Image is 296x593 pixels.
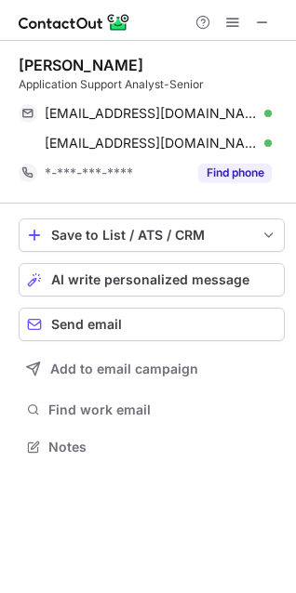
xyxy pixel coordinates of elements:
[19,397,285,423] button: Find work email
[19,352,285,386] button: Add to email campaign
[48,402,277,418] span: Find work email
[19,76,285,93] div: Application Support Analyst-Senior
[48,439,277,455] span: Notes
[51,317,122,332] span: Send email
[19,263,285,296] button: AI write personalized message
[50,362,198,376] span: Add to email campaign
[45,105,258,122] span: [EMAIL_ADDRESS][DOMAIN_NAME]
[45,135,258,152] span: [EMAIL_ADDRESS][DOMAIN_NAME]
[51,228,252,243] div: Save to List / ATS / CRM
[198,164,272,182] button: Reveal Button
[19,56,143,74] div: [PERSON_NAME]
[19,308,285,341] button: Send email
[19,434,285,460] button: Notes
[19,218,285,252] button: save-profile-one-click
[51,272,249,287] span: AI write personalized message
[19,11,130,33] img: ContactOut v5.3.10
